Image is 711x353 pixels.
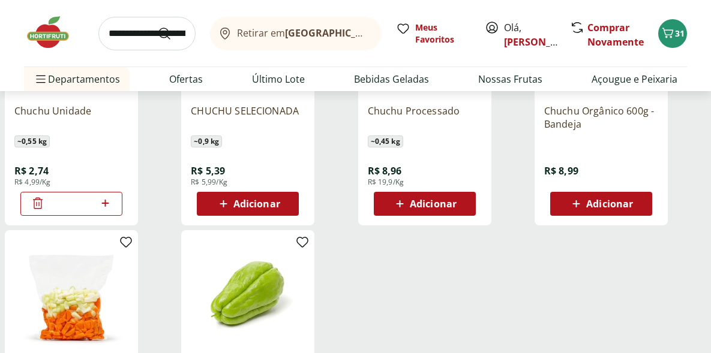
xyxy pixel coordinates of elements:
span: ~ 0,45 kg [368,135,403,147]
button: Adicionar [374,192,476,216]
a: Chuchu Unidade [14,104,128,131]
b: [GEOGRAPHIC_DATA]/[GEOGRAPHIC_DATA] [285,26,487,40]
span: ~ 0,9 kg [191,135,222,147]
input: search [98,17,196,50]
span: 31 [675,28,685,39]
button: Adicionar [550,192,652,216]
a: Último Lote [252,72,305,86]
span: Adicionar [586,199,633,209]
a: Meus Favoritos [396,22,470,46]
a: Ofertas [169,72,203,86]
button: Menu [34,65,48,93]
a: [PERSON_NAME] [504,35,582,49]
a: Chuchu Processado [368,104,482,131]
span: R$ 8,96 [368,164,402,177]
a: Bebidas Geladas [354,72,429,86]
span: Adicionar [233,199,280,209]
span: Departamentos [34,65,120,93]
button: Retirar em[GEOGRAPHIC_DATA]/[GEOGRAPHIC_DATA] [210,17,382,50]
button: Submit Search [157,26,186,41]
span: R$ 5,99/Kg [191,177,227,187]
a: Comprar Novamente [587,21,644,49]
img: Hortifruti [24,14,84,50]
a: Chuchu Orgânico 600g - Bandeja [544,104,658,131]
a: Açougue e Peixaria [592,72,677,86]
span: Olá, [504,20,557,49]
span: R$ 2,74 [14,164,49,177]
span: Meus Favoritos [415,22,470,46]
span: R$ 8,99 [544,164,578,177]
span: R$ 5,39 [191,164,225,177]
button: Carrinho [658,19,687,48]
a: Nossas Frutas [478,72,542,86]
span: Retirar em [237,28,370,38]
span: R$ 4,99/Kg [14,177,51,187]
span: Adicionar [410,199,457,209]
a: CHUCHU SELECIONADA [191,104,305,131]
button: Adicionar [197,192,299,216]
span: R$ 19,9/Kg [368,177,404,187]
span: ~ 0,55 kg [14,135,50,147]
